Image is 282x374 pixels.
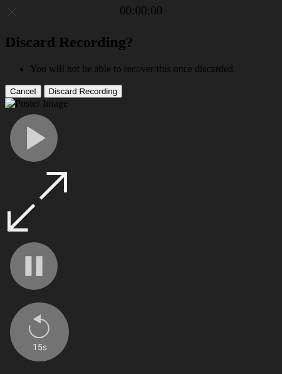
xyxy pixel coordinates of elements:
a: 00:00:00 [120,4,162,18]
button: Cancel [5,85,41,98]
img: Poster Image [5,98,68,109]
button: Discard Recording [44,85,123,98]
li: You will not be able to recover this once discarded. [30,63,277,75]
h2: Discard Recording? [5,34,277,51]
